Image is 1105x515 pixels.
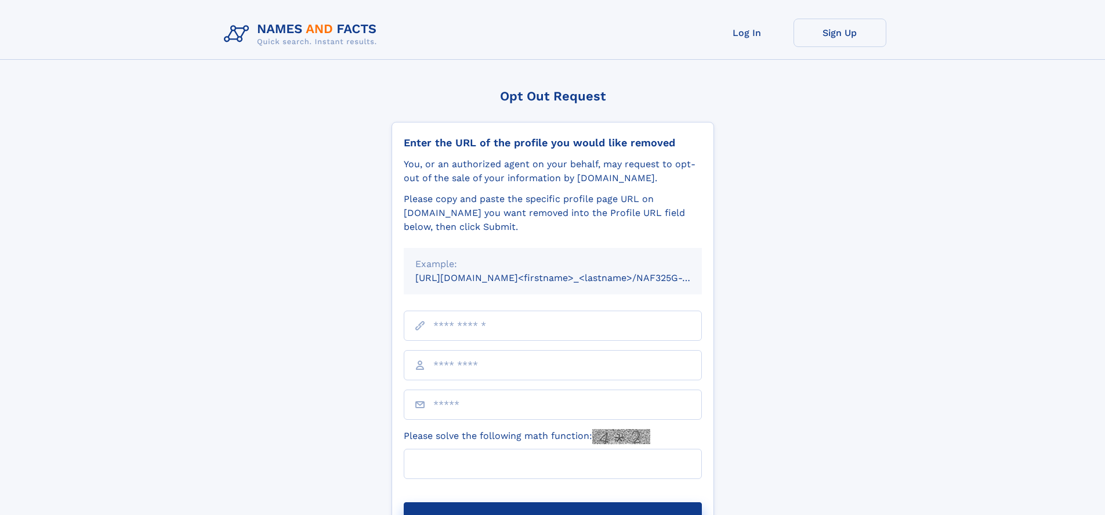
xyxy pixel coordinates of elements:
[701,19,794,47] a: Log In
[404,157,702,185] div: You, or an authorized agent on your behalf, may request to opt-out of the sale of your informatio...
[392,89,714,103] div: Opt Out Request
[404,192,702,234] div: Please copy and paste the specific profile page URL on [DOMAIN_NAME] you want removed into the Pr...
[404,429,650,444] label: Please solve the following math function:
[415,257,690,271] div: Example:
[415,272,724,283] small: [URL][DOMAIN_NAME]<firstname>_<lastname>/NAF325G-xxxxxxxx
[219,19,386,50] img: Logo Names and Facts
[404,136,702,149] div: Enter the URL of the profile you would like removed
[794,19,886,47] a: Sign Up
